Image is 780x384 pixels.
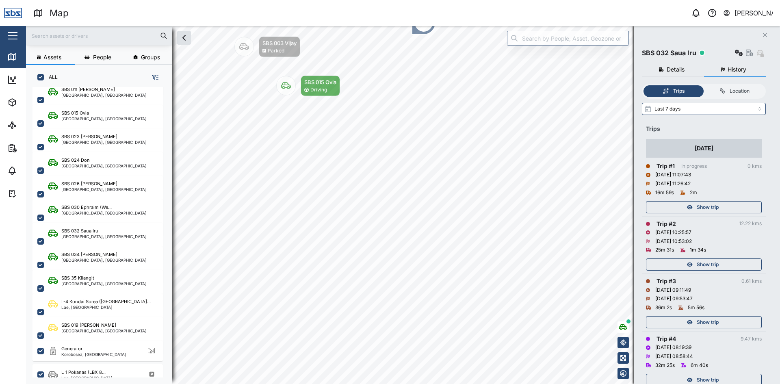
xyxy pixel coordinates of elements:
button: [PERSON_NAME] [723,7,773,19]
input: Search assets or drivers [31,30,167,42]
div: [DATE] 09:11:49 [655,286,691,294]
div: Trip # 4 [656,334,676,343]
div: SBS 35 Kilangit [61,275,94,282]
button: Show trip [646,316,762,328]
div: [DATE] 08:19:39 [655,344,691,351]
div: [GEOGRAPHIC_DATA], [GEOGRAPHIC_DATA] [61,117,147,121]
div: Parked [268,47,284,55]
span: Show trip [697,317,719,328]
div: SBS 034 [PERSON_NAME] [61,251,117,258]
input: Search by People, Asset, Geozone or Place [507,31,629,46]
canvas: Map [26,26,780,384]
div: [GEOGRAPHIC_DATA], [GEOGRAPHIC_DATA] [61,187,147,191]
div: [DATE] 11:26:42 [655,180,691,188]
button: Show trip [646,201,762,213]
div: In progress [681,163,707,170]
div: SBS 015 Ovia [61,110,89,117]
div: Trips [646,124,762,133]
div: 1m 34s [690,246,706,254]
div: [GEOGRAPHIC_DATA], [GEOGRAPHIC_DATA] [61,140,147,144]
div: SBS 032 Saua Iru [61,228,98,234]
span: Details [667,67,685,72]
div: Lae, [GEOGRAPHIC_DATA] [61,376,113,380]
span: People [93,54,111,60]
div: Map marker [234,37,300,57]
div: Map marker [276,76,340,96]
div: [GEOGRAPHIC_DATA], [GEOGRAPHIC_DATA] [61,329,147,333]
div: Assets [21,98,46,107]
div: 9.47 kms [741,335,762,343]
span: History [728,67,746,72]
div: [DATE] 08:58:44 [655,353,693,360]
span: Show trip [697,259,719,270]
div: 0.61 kms [741,278,762,285]
div: Korobosea, [GEOGRAPHIC_DATA] [61,352,126,356]
div: [DATE] 10:25:57 [655,229,691,236]
div: Trip # 2 [656,219,676,228]
div: Trips [673,87,685,95]
div: [DATE] 09:53:47 [655,295,693,303]
div: 36m 2s [655,304,672,312]
div: Driving [310,86,327,94]
label: ALL [44,74,58,80]
div: SBS 032 Saua Iru [642,48,696,58]
div: SBS 024 Don [61,157,90,164]
div: [DATE] 10:53:02 [655,238,692,245]
img: Main Logo [4,4,22,22]
div: Sites [21,121,41,130]
div: SBS 030 Ephraim (We... [61,204,112,211]
div: [GEOGRAPHIC_DATA], [GEOGRAPHIC_DATA] [61,164,147,168]
div: [GEOGRAPHIC_DATA], [GEOGRAPHIC_DATA] [61,234,147,239]
div: 12.22 kms [739,220,762,228]
div: grid [32,87,172,377]
div: 32m 25s [655,362,675,369]
div: Lae, [GEOGRAPHIC_DATA] [61,305,151,309]
div: 25m 31s [655,246,674,254]
div: Trip # 1 [656,162,675,171]
button: Show trip [646,258,762,271]
div: Trip # 3 [656,277,676,286]
div: SBS 011 [PERSON_NAME] [61,86,115,93]
div: Map [21,52,39,61]
div: [PERSON_NAME] [734,8,773,18]
div: SBS 003 Vijay [262,39,297,47]
div: 2m [690,189,697,197]
div: SBS 023 [PERSON_NAME] [61,133,117,140]
input: Select range [642,103,766,115]
span: Groups [141,54,160,60]
div: L-4 Kondai Sorea ([GEOGRAPHIC_DATA]... [61,298,151,305]
div: Generator [61,345,82,352]
div: SBS 019 [PERSON_NAME] [61,322,116,329]
div: Reports [21,143,49,152]
div: Dashboard [21,75,58,84]
div: SBS 015 Ovia [304,78,336,86]
div: [GEOGRAPHIC_DATA], [GEOGRAPHIC_DATA] [61,93,147,97]
div: [GEOGRAPHIC_DATA], [GEOGRAPHIC_DATA] [61,258,147,262]
div: 5m 56s [688,304,704,312]
div: Alarms [21,166,46,175]
span: Show trip [697,202,719,213]
div: L-1 Pokanas (LBX 8... [61,369,106,376]
div: Location [730,87,750,95]
div: 0 kms [747,163,762,170]
span: Assets [43,54,61,60]
div: [DATE] 11:07:43 [655,171,691,179]
div: 16m 59s [655,189,674,197]
div: Tasks [21,189,43,198]
div: 6m 40s [691,362,708,369]
div: Map [50,6,69,20]
div: SBS 026 [PERSON_NAME] [61,180,117,187]
div: [DATE] [695,144,713,153]
div: [GEOGRAPHIC_DATA], [GEOGRAPHIC_DATA] [61,211,147,215]
div: [GEOGRAPHIC_DATA], [GEOGRAPHIC_DATA] [61,282,147,286]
